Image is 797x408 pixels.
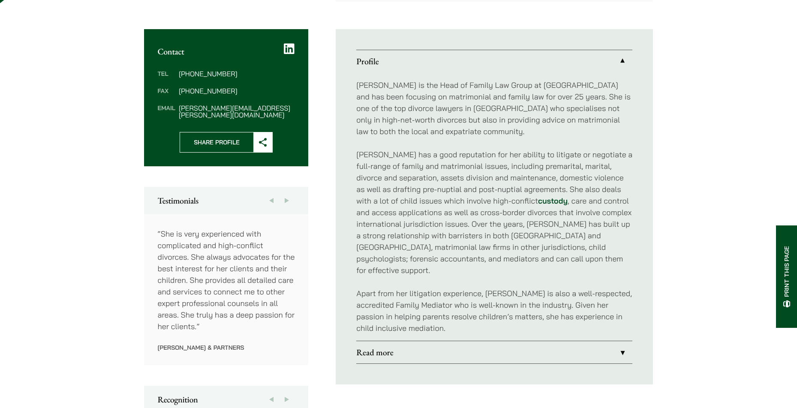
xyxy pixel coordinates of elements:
[356,149,632,276] p: [PERSON_NAME] has a good reputation for her ability to litigate or negotiate a full-range of fami...
[356,79,632,137] p: [PERSON_NAME] is the Head of Family Law Group at [GEOGRAPHIC_DATA] and has been focusing on matri...
[284,43,295,55] a: LinkedIn
[158,344,295,351] p: [PERSON_NAME] & Partners
[356,341,632,363] a: Read more
[180,132,273,153] button: Share Profile
[158,87,175,105] dt: Fax
[158,46,295,57] h2: Contact
[158,394,295,405] h2: Recognition
[356,288,632,334] p: Apart from her litigation experience, [PERSON_NAME] is also a well-respected, accredited Family M...
[158,70,175,87] dt: Tel
[180,132,253,152] span: Share Profile
[179,105,295,118] dd: [PERSON_NAME][EMAIL_ADDRESS][PERSON_NAME][DOMAIN_NAME]
[538,196,568,206] a: custody
[356,72,632,341] div: Profile
[158,228,295,332] p: “She is very experienced with complicated and high-conflict divorces. She always advocates for th...
[158,105,175,118] dt: Email
[179,70,295,77] dd: [PHONE_NUMBER]
[279,187,295,214] button: Next
[158,195,295,206] h2: Testimonials
[179,87,295,94] dd: [PHONE_NUMBER]
[356,50,632,72] a: Profile
[264,187,279,214] button: Previous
